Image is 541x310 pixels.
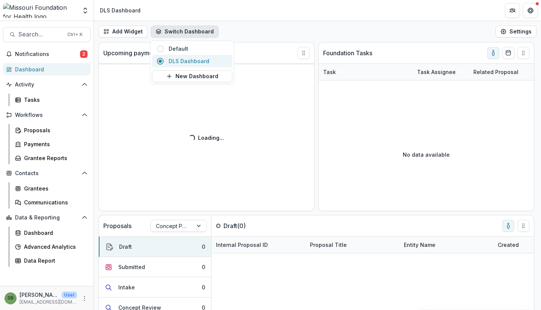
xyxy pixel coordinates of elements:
[319,64,413,80] div: Task
[15,82,79,88] span: Activity
[305,241,351,249] div: Proposal Title
[118,283,135,291] div: Intake
[505,3,520,18] button: Partners
[403,151,450,159] p: No data available
[305,237,399,253] div: Proposal Title
[3,79,91,91] button: Open Activity
[12,138,91,150] a: Payments
[12,240,91,253] a: Advanced Analytics
[15,112,79,118] span: Workflows
[487,47,499,59] button: toggle-assigned-to-me
[80,50,88,58] span: 2
[413,68,460,76] div: Task Assignee
[24,184,85,192] div: Grantees
[100,6,141,14] div: DLS Dashboard
[493,241,523,249] div: Created
[66,30,84,39] div: Ctrl + K
[3,109,91,121] button: Open Workflows
[202,243,205,251] div: 0
[24,229,85,237] div: Dashboard
[224,221,280,230] p: Draft ( 0 )
[3,3,77,18] img: Missouri Foundation for Health logo
[169,57,228,65] span: DLS Dashboard
[152,70,233,82] button: New Dashboard
[12,196,91,209] a: Communications
[202,283,205,291] div: 0
[469,68,523,76] div: Related Proposal
[15,170,79,177] span: Contacts
[169,45,228,53] span: Default
[18,31,63,38] span: Search...
[523,3,538,18] button: Get Help
[413,64,469,80] div: Task Assignee
[502,220,514,232] button: toggle-assigned-to-me
[212,241,272,249] div: Internal Proposal ID
[99,257,211,277] button: Submitted0
[15,215,79,221] span: Data & Reporting
[24,140,85,148] div: Payments
[24,198,85,206] div: Communications
[24,243,85,251] div: Advanced Analytics
[399,237,493,253] div: Entity Name
[99,277,211,298] button: Intake0
[3,212,91,224] button: Open Data & Reporting
[12,124,91,136] a: Proposals
[3,48,91,60] button: Notifications2
[80,3,91,18] button: Open entity switcher
[103,221,131,230] p: Proposals
[319,68,340,76] div: Task
[24,154,85,162] div: Grantee Reports
[24,257,85,265] div: Data Report
[8,296,14,301] div: Samantha Bunk
[118,263,145,271] div: Submitted
[24,96,85,104] div: Tasks
[15,51,80,57] span: Notifications
[24,126,85,134] div: Proposals
[15,65,85,73] div: Dashboard
[12,227,91,239] a: Dashboard
[20,291,59,299] p: [PERSON_NAME]
[80,294,89,303] button: More
[3,63,91,76] a: Dashboard
[99,237,211,257] button: Draft0
[12,94,91,106] a: Tasks
[119,243,132,251] div: Draft
[212,237,305,253] div: Internal Proposal ID
[399,241,440,249] div: Entity Name
[496,26,536,38] button: Settings
[151,26,219,38] button: Switch Dashboard
[12,182,91,195] a: Grantees
[98,26,148,38] button: Add Widget
[20,299,77,305] p: [EMAIL_ADDRESS][DOMAIN_NAME]
[3,167,91,179] button: Open Contacts
[517,47,529,59] button: Drag
[298,47,310,59] button: Drag
[62,292,77,298] p: User
[3,27,91,42] button: Search...
[517,220,529,232] button: Drag
[103,48,162,57] p: Upcoming payments
[97,5,144,16] nav: breadcrumb
[323,48,372,57] p: Foundation Tasks
[12,254,91,267] a: Data Report
[502,47,514,59] button: Calendar
[202,263,205,271] div: 0
[12,152,91,164] a: Grantee Reports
